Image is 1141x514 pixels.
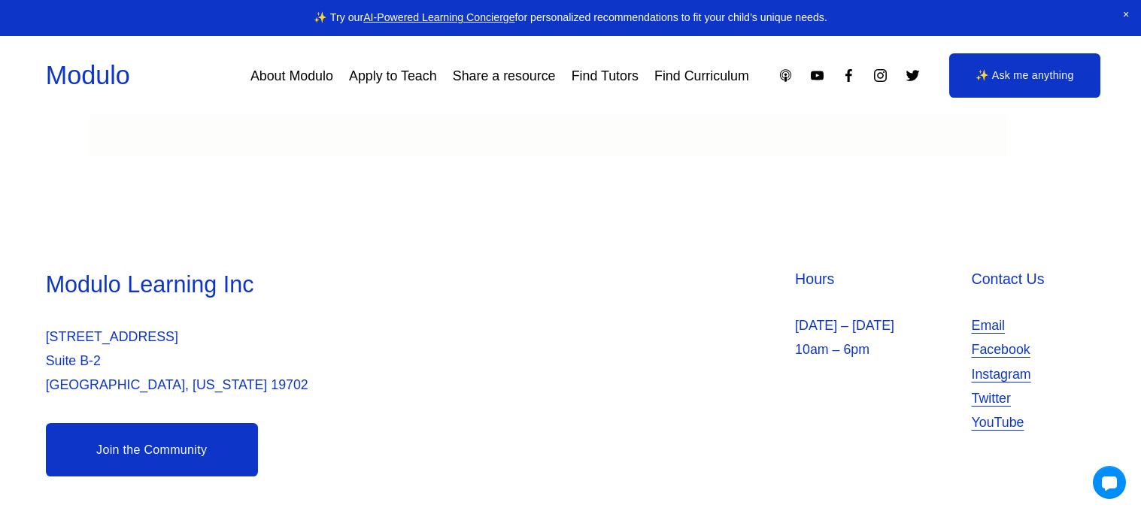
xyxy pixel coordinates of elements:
[778,68,794,83] a: Apple Podcasts
[872,68,888,83] a: Instagram
[654,62,749,89] a: Find Curriculum
[972,386,1011,410] a: Twitter
[795,313,963,361] p: [DATE] – [DATE] 10am – 6pm
[972,410,1024,434] a: YouTube
[795,269,963,289] h4: Hours
[949,53,1101,98] a: ✨ Ask me anything
[905,68,921,83] a: Twitter
[250,62,333,89] a: About Modulo
[572,62,639,89] a: Find Tutors
[363,11,514,23] a: AI-Powered Learning Concierge
[349,62,437,89] a: Apply to Teach
[972,362,1031,386] a: Instagram
[46,269,566,300] h3: Modulo Learning Inc
[46,61,130,89] a: Modulo
[841,68,857,83] a: Facebook
[46,423,258,476] a: Join the Community
[453,62,556,89] a: Share a resource
[46,325,566,397] p: [STREET_ADDRESS] Suite B-2 [GEOGRAPHIC_DATA], [US_STATE] 19702
[972,337,1030,361] a: Facebook
[809,68,825,83] a: YouTube
[972,313,1006,337] a: Email
[972,269,1096,289] h4: Contact Us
